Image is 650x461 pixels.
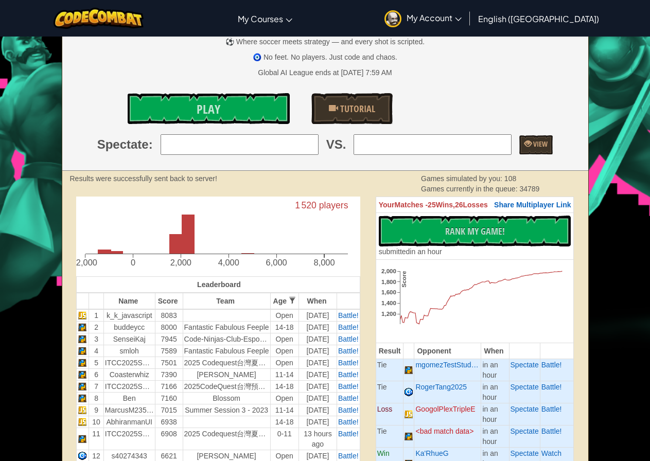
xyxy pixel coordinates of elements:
[155,309,183,322] td: 8083
[338,370,359,379] a: Battle!
[377,449,390,457] span: Win
[338,335,359,343] a: Battle!
[381,268,396,274] text: 2,000
[103,322,155,333] td: buddeycc
[155,333,183,345] td: 7945
[377,405,393,413] span: Loss
[541,361,562,369] a: Battle!
[270,381,298,393] td: 14-18
[238,13,283,24] span: My Courses
[62,52,588,62] p: 🧿 No feet. No players. Just code and chaos.
[338,102,375,115] span: Tutorial
[155,345,183,357] td: 7589
[298,357,337,369] td: [DATE]
[421,185,519,193] span: Games currently in the queue:
[149,136,153,153] span: :
[89,357,103,369] td: 5
[183,393,270,404] td: Blossom
[338,382,359,391] span: Battle!
[298,333,337,345] td: [DATE]
[270,416,298,428] td: 14-18
[445,225,505,238] span: Rank My Game!
[298,404,337,416] td: [DATE]
[155,357,183,369] td: 7501
[478,13,599,24] span: English ([GEOGRAPHIC_DATA])
[103,404,155,416] td: MarcusM235618
[103,369,155,381] td: Coasterwhiz
[421,174,504,183] span: Games simulated by you:
[532,139,548,149] span: View
[376,197,574,213] th: 25 26
[298,393,337,404] td: [DATE]
[338,406,359,414] a: Battle!
[379,2,467,34] a: My Account
[511,427,539,435] span: Spectate
[270,293,298,309] th: Age
[395,201,428,209] span: Matches -
[270,369,298,381] td: 11-14
[298,322,337,333] td: [DATE]
[89,309,103,322] td: 1
[519,185,539,193] span: 34789
[183,293,270,309] th: Team
[338,394,359,402] span: Battle!
[89,393,103,404] td: 8
[541,383,562,391] a: Battle!
[338,323,359,331] a: Battle!
[481,343,509,359] th: When
[89,322,103,333] td: 2
[511,361,539,369] a: Spectate
[377,427,387,435] span: Tie
[103,293,155,309] th: Name
[270,345,298,357] td: Open
[103,381,155,393] td: ITCC2025SB077
[155,381,183,393] td: 7166
[377,383,387,391] span: Tie
[258,67,392,78] div: Global AI League ends at [DATE] 7:59 AM
[270,309,298,322] td: Open
[266,258,287,267] text: 6,000
[89,345,103,357] td: 4
[338,430,359,438] span: Battle!
[381,289,396,296] text: 1,600
[384,10,401,27] img: avatar
[326,136,346,153] span: VS.
[338,418,359,426] a: Battle!
[481,359,509,381] td: in an hour
[298,345,337,357] td: [DATE]
[155,369,183,381] td: 7390
[103,309,155,322] td: k_k_javascript
[155,393,183,404] td: 7160
[414,359,481,381] td: mgomezTestStudent
[155,404,183,416] td: 7015
[407,12,462,23] span: My Account
[511,405,539,413] a: Spectate
[414,343,481,359] th: Opponent
[541,405,562,413] a: Battle!
[436,201,455,209] span: Wins,
[511,383,539,391] a: Spectate
[298,293,337,309] th: When
[170,258,191,267] text: 2,000
[541,427,562,435] a: Battle!
[70,174,217,183] strong: Results were successfully sent back to server!
[473,5,604,32] a: English ([GEOGRAPHIC_DATA])
[183,322,270,333] td: Fantastic Fabulous Feeple
[183,381,270,393] td: 2025CodeQuest台灣預選賽夏季賽 -中學組初賽
[511,449,539,457] a: Spectate
[338,347,359,355] a: Battle!
[338,311,359,320] a: Battle!
[379,216,571,246] button: Rank My Game!
[73,258,97,267] text: -2,000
